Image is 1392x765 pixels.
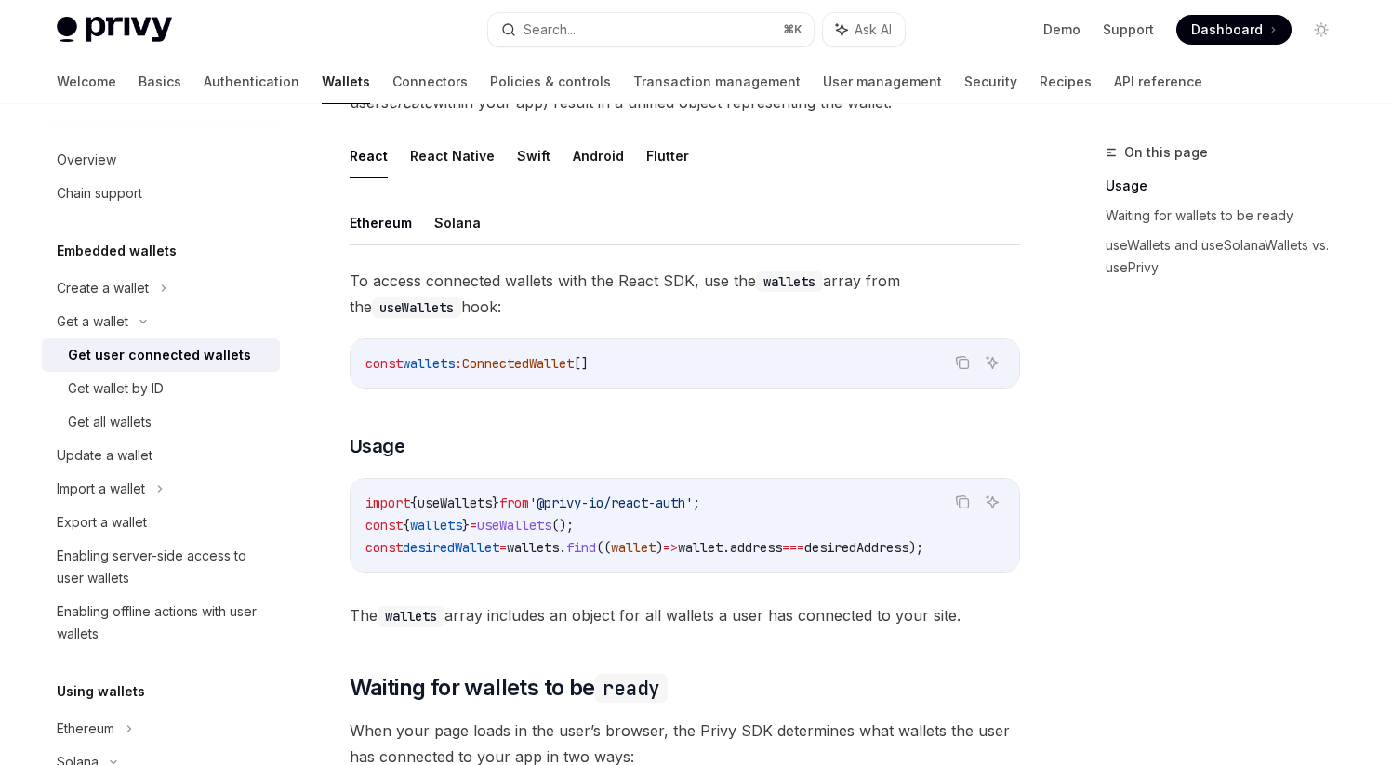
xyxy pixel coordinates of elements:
div: Get all wallets [68,411,152,433]
span: { [410,495,418,511]
span: from [499,495,529,511]
span: . [559,539,566,556]
span: ⌘ K [783,22,802,37]
span: To access connected wallets with the React SDK, use the array from the hook: [350,268,1020,320]
span: const [365,517,403,534]
button: Swift [517,134,550,178]
button: Ask AI [823,13,905,46]
div: Get a wallet [57,310,128,333]
span: The array includes an object for all wallets a user has connected to your site. [350,602,1020,628]
span: ; [693,495,700,511]
a: Export a wallet [42,506,280,539]
a: API reference [1114,59,1202,104]
span: ); [908,539,923,556]
a: Get user connected wallets [42,338,280,372]
span: . [723,539,730,556]
a: Policies & controls [490,59,611,104]
span: '@privy-io/react-auth' [529,495,693,511]
div: Search... [524,19,576,41]
a: Security [964,59,1017,104]
a: Support [1103,20,1154,39]
a: Transaction management [633,59,801,104]
div: Import a wallet [57,478,145,500]
div: Enabling offline actions with user wallets [57,600,269,645]
div: Get wallet by ID [68,377,164,400]
span: === [782,539,804,556]
span: = [499,539,507,556]
div: Create a wallet [57,277,149,299]
a: Enabling offline actions with user wallets [42,595,280,651]
a: Update a wallet [42,439,280,472]
a: Overview [42,143,280,177]
span: const [365,355,403,372]
span: On this page [1124,141,1208,164]
a: Chain support [42,177,280,210]
span: (( [596,539,611,556]
span: => [663,539,678,556]
h5: Embedded wallets [57,240,177,262]
span: useWallets [418,495,492,511]
span: import [365,495,410,511]
a: Recipes [1040,59,1092,104]
a: Wallets [322,59,370,104]
div: Overview [57,149,116,171]
button: Ask AI [980,490,1004,514]
span: (); [551,517,574,534]
button: Copy the contents from the code block [950,350,974,375]
a: useWallets and useSolanaWallets vs. usePrivy [1106,231,1351,283]
span: [] [574,355,589,372]
span: = [470,517,477,534]
button: React [350,134,388,178]
span: const [365,539,403,556]
button: Flutter [646,134,689,178]
button: Ethereum [350,201,412,244]
span: Waiting for wallets to be [350,673,668,703]
a: Waiting for wallets to be ready [1106,201,1351,231]
button: Search...⌘K [488,13,814,46]
span: wallet [611,539,656,556]
a: Usage [1106,171,1351,201]
img: light logo [57,17,172,43]
span: find [566,539,596,556]
span: Ask AI [855,20,892,39]
a: Enabling server-side access to user wallets [42,539,280,595]
button: React Native [410,134,495,178]
span: { [403,517,410,534]
a: Authentication [204,59,299,104]
a: User management [823,59,942,104]
div: Get user connected wallets [68,344,251,366]
span: : [455,355,462,372]
span: wallets [507,539,559,556]
div: Ethereum [57,718,114,740]
span: wallet [678,539,723,556]
a: Dashboard [1176,15,1292,45]
button: Toggle dark mode [1306,15,1336,45]
div: Chain support [57,182,142,204]
span: wallets [410,517,462,534]
code: ready [595,674,668,703]
a: Get all wallets [42,405,280,439]
div: Enabling server-side access to user wallets [57,545,269,589]
div: Export a wallet [57,511,147,534]
a: Demo [1043,20,1080,39]
span: useWallets [477,517,551,534]
button: Ask AI [980,350,1004,375]
a: Basics [139,59,181,104]
span: desiredAddress [804,539,908,556]
span: Usage [350,433,405,459]
button: Copy the contents from the code block [950,490,974,514]
span: } [462,517,470,534]
a: Get wallet by ID [42,372,280,405]
span: address [730,539,782,556]
code: wallets [756,271,823,292]
h5: Using wallets [57,680,145,703]
span: ConnectedWallet [462,355,574,372]
span: desiredWallet [403,539,499,556]
a: Welcome [57,59,116,104]
button: Android [573,134,624,178]
span: } [492,495,499,511]
div: Update a wallet [57,444,152,467]
code: wallets [378,606,444,627]
span: wallets [403,355,455,372]
code: useWallets [372,297,461,318]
